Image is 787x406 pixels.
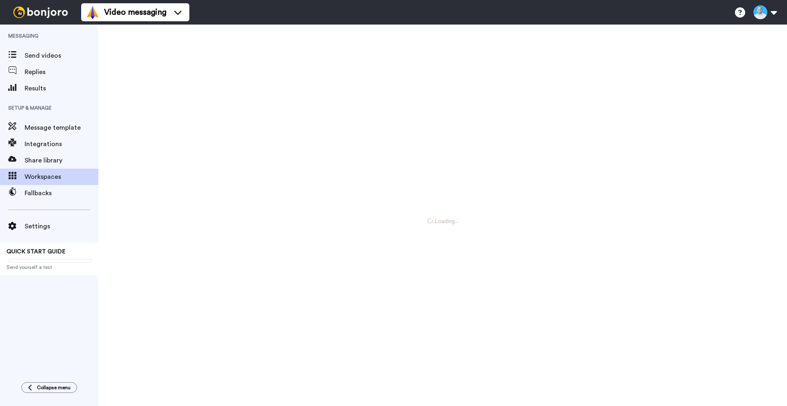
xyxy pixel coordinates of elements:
span: Integrations [25,139,98,149]
span: Collapse menu [37,384,71,391]
img: bj-logo-header-white.svg [10,7,71,18]
span: Video messaging [104,7,166,18]
span: Send videos [25,51,98,61]
span: Settings [25,221,98,231]
button: Collapse menu [21,382,77,393]
span: Replies [25,67,98,77]
span: Message template [25,123,98,133]
span: Workspaces [25,172,98,182]
span: Fallbacks [25,188,98,198]
img: vm-color.svg [86,6,99,19]
span: Send yourself a test [7,264,92,271]
span: Share library [25,156,98,165]
span: Loading... [427,217,459,226]
span: QUICK START GUIDE [7,249,66,255]
span: Results [25,83,98,93]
